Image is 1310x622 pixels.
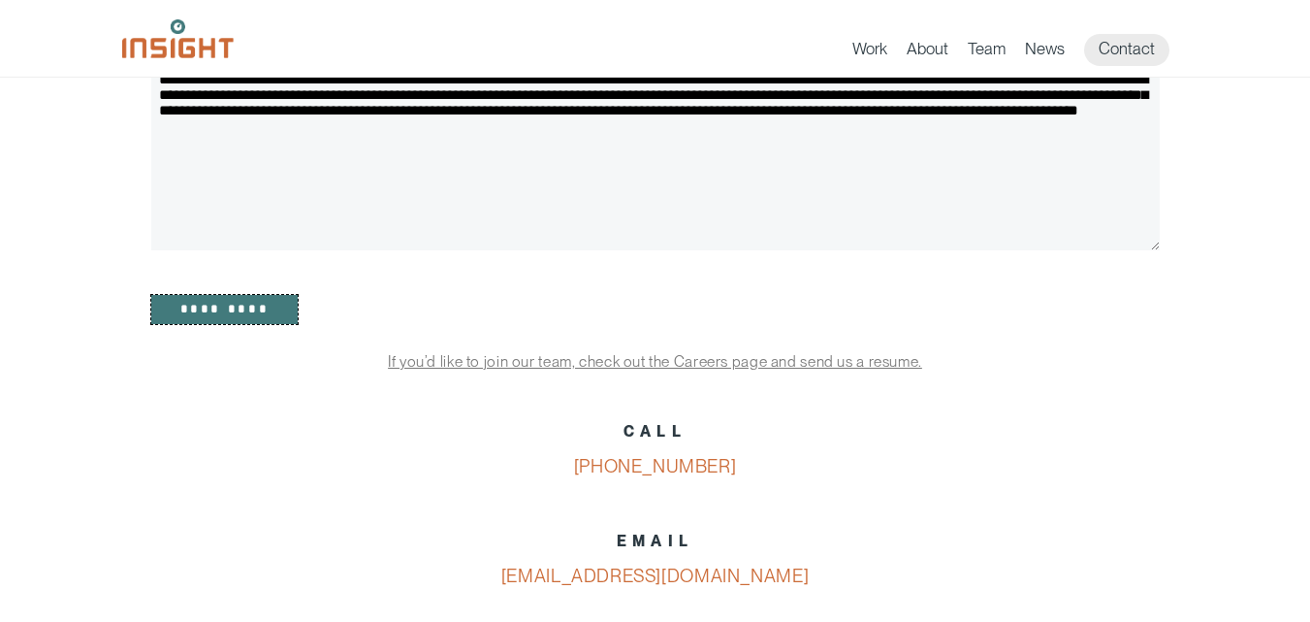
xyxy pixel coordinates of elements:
[122,19,234,58] img: Insight Marketing Design
[388,352,922,371] a: If you’d like to join our team, check out the Careers page and send us a resume.
[623,422,687,441] strong: CALL
[852,34,1189,66] nav: primary navigation menu
[907,39,948,66] a: About
[501,565,809,587] a: [EMAIL_ADDRESS][DOMAIN_NAME]
[968,39,1006,66] a: Team
[574,455,737,477] a: [PHONE_NUMBER]
[1084,34,1169,66] a: Contact
[852,39,887,66] a: Work
[1025,39,1065,66] a: News
[617,532,693,550] strong: EMAIL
